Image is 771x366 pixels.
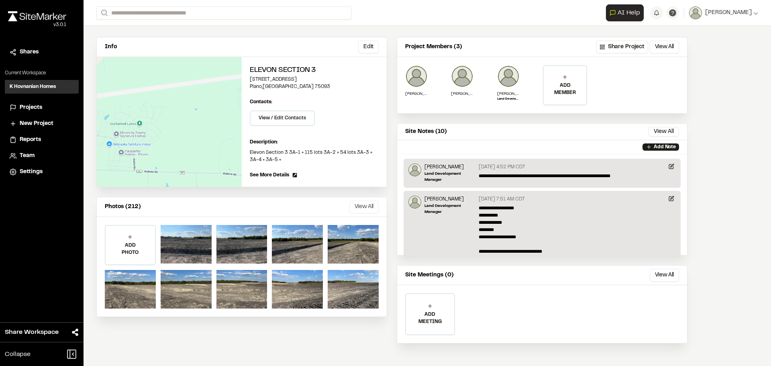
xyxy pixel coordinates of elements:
[96,6,111,20] button: Search
[618,8,640,18] span: AI Help
[358,41,379,53] button: Edit
[451,91,473,97] p: [PERSON_NAME] [PERSON_NAME] [PERSON_NAME]
[10,83,56,90] h3: K Hovnanian Homes
[654,143,676,151] p: Add Note
[497,65,520,88] img: Will Lamb
[596,41,648,53] button: Share Project
[250,110,315,126] button: View / Edit Contacts
[649,127,679,137] button: View All
[20,119,53,128] span: New Project
[479,196,525,203] p: [DATE] 7:51 AM CDT
[424,171,475,183] p: Land Development Manager
[406,311,454,325] p: ADD MEETING
[424,196,475,203] p: [PERSON_NAME]
[20,103,42,112] span: Projects
[10,103,74,112] a: Projects
[5,327,59,337] span: Share Workspace
[405,43,462,51] p: Project Members (3)
[497,91,520,97] p: [PERSON_NAME]
[650,41,679,53] button: View All
[689,6,758,19] button: [PERSON_NAME]
[497,97,520,102] p: Land Development Manager
[650,269,679,282] button: View All
[20,151,35,160] span: Team
[606,4,644,21] button: Open AI Assistant
[424,164,475,171] p: [PERSON_NAME]
[689,6,702,19] img: User
[106,242,155,256] p: ADD PHOTO
[20,168,43,176] span: Settings
[5,350,31,359] span: Collapse
[250,98,272,106] p: Contacts:
[405,271,454,280] p: Site Meetings (0)
[544,82,586,96] p: ADD MEMBER
[408,164,421,176] img: Will Lamb
[705,8,752,17] span: [PERSON_NAME]
[250,83,379,90] p: Plano , [GEOGRAPHIC_DATA] 75093
[424,203,475,215] p: Land Development Manager
[250,65,379,76] h2: Elevon Section 3
[250,172,289,179] span: See More Details
[10,151,74,160] a: Team
[349,200,379,213] button: View All
[606,4,647,21] div: Open AI Assistant
[10,119,74,128] a: New Project
[20,135,41,144] span: Reports
[479,164,525,171] p: [DATE] 4:52 PM CDT
[250,149,379,164] p: Elevon Section 3 3A-1 = 115 lots 3A-2 = 54 lots 3A-3 = 3A-4 = 3A-5 =
[10,48,74,57] a: Shares
[10,168,74,176] a: Settings
[5,70,79,77] p: Current Workspace
[451,65,473,88] img: Miguel Angel Soto Montes
[10,135,74,144] a: Reports
[250,76,379,83] p: [STREET_ADDRESS]
[405,65,428,88] img: fernando ceballos
[408,196,421,209] img: Will Lamb
[20,48,39,57] span: Shares
[405,127,447,136] p: Site Notes (10)
[405,91,428,97] p: [PERSON_NAME]
[8,11,66,21] img: rebrand.png
[250,139,379,146] p: Description:
[105,202,141,211] p: Photos (212)
[8,21,66,29] div: Oh geez...please don't...
[105,43,117,51] p: Info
